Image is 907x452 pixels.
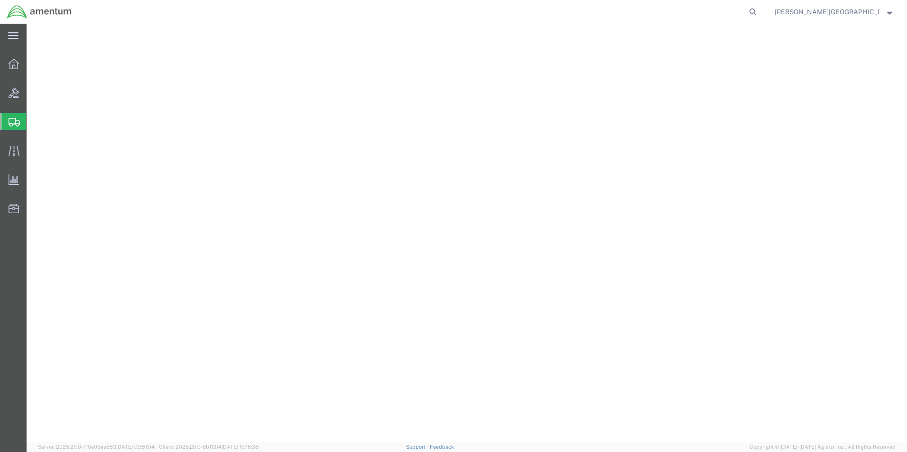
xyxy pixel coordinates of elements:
span: [DATE] 10:16:38 [222,444,259,450]
span: [DATE] 09:51:04 [116,444,155,450]
a: Feedback [430,444,454,450]
span: Server: 2025.20.0-710e05ee653 [38,444,155,450]
a: Support [406,444,430,450]
iframe: FS Legacy Container [27,24,907,442]
img: logo [7,5,72,19]
span: ROMAN TRUJILLO [775,7,879,17]
button: [PERSON_NAME][GEOGRAPHIC_DATA] [774,6,894,18]
span: Copyright © [DATE]-[DATE] Agistix Inc., All Rights Reserved [750,443,896,451]
span: Client: 2025.20.0-8b113f4 [159,444,259,450]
